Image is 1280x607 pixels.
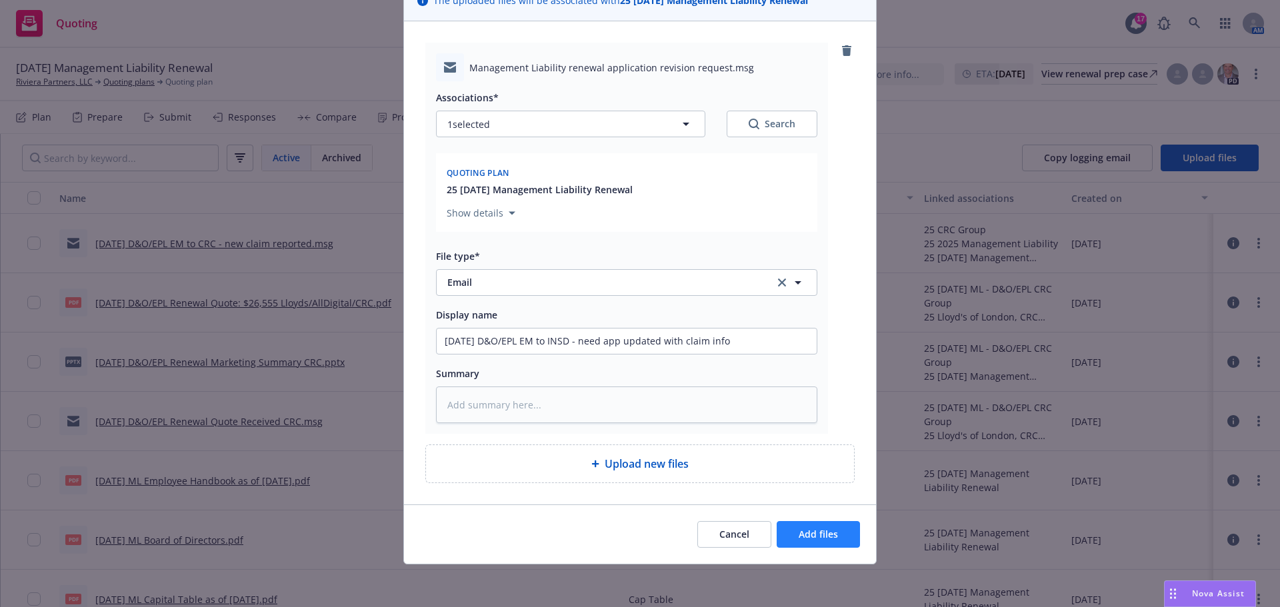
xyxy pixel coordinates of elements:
[749,117,795,131] div: Search
[1164,580,1256,607] button: Nova Assist
[437,328,817,354] input: Add display name here...
[436,91,499,104] span: Associations*
[839,43,855,59] a: remove
[436,308,497,321] span: Display name
[777,521,860,548] button: Add files
[447,183,633,197] button: 25 [DATE] Management Liability Renewal
[447,275,756,289] span: Email
[774,275,790,291] a: clear selection
[436,250,480,263] span: File type*
[719,528,749,540] span: Cancel
[436,111,705,137] button: 1selected
[749,119,759,129] svg: Search
[727,111,817,137] button: SearchSearch
[425,444,855,483] div: Upload new files
[441,205,521,221] button: Show details
[799,528,838,540] span: Add files
[605,456,689,472] span: Upload new files
[436,367,479,380] span: Summary
[469,61,754,75] span: Management Liability renewal application revision request.msg
[1192,588,1245,599] span: Nova Assist
[436,269,817,296] button: Emailclear selection
[447,117,490,131] span: 1 selected
[447,167,509,179] span: Quoting plan
[697,521,771,548] button: Cancel
[1165,581,1181,606] div: Drag to move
